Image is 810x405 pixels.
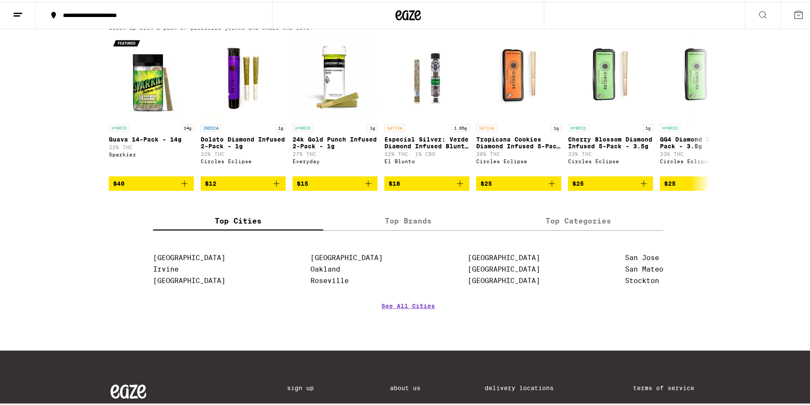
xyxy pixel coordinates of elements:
[568,157,653,162] div: Circles Eclipse
[310,263,340,272] a: Oakland
[384,175,469,189] button: Add to bag
[476,157,561,162] div: Circles Eclipse
[664,178,676,185] span: $25
[109,134,194,141] p: Guava 14-Pack - 14g
[468,252,540,260] a: [GEOGRAPHIC_DATA]
[568,122,588,130] p: HYBRID
[153,275,225,283] a: [GEOGRAPHIC_DATA]
[293,134,378,148] p: 24k Gold Punch Infused 2-Pack - 1g
[109,33,194,174] a: Open page for Guava 14-Pack - 14g from Sparkiez
[201,157,286,162] div: Circles Eclipse
[660,175,745,189] button: Add to bag
[568,33,653,174] a: Open page for Cherry Blossom Diamond Infused 5-Pack - 3.5g from Circles Eclipse
[293,33,378,174] a: Open page for 24k Gold Punch Infused 2-Pack - 1g from Everyday
[625,263,663,272] a: San Mateo
[384,33,469,174] a: Open page for Especial Silver: Verde Diamond Infused Blunt - 1.65g from El Blunto
[293,157,378,162] div: Everyday
[109,150,194,156] div: Sparkiez
[367,122,378,130] p: 1g
[109,33,194,118] img: Sparkiez - Guava 14-Pack - 14g
[201,33,286,174] a: Open page for Dolato Diamond Infused 2-Pack - 1g from Circles Eclipse
[660,33,745,174] a: Open page for GG4 Diamond Infused 5-Pack - 3.5g from Circles Eclipse
[476,134,561,148] p: Tropicana Cookies Diamond Infused 5-Pack - 3.5g
[493,210,663,229] label: Top Categories
[293,122,313,130] p: HYBRID
[293,150,378,155] p: 27% THC
[660,157,745,162] div: Circles Eclipse
[205,178,216,185] span: $12
[5,6,61,13] span: Hi. Need any help?
[293,175,378,189] button: Add to bag
[568,150,653,155] p: 33% THC
[568,134,653,148] p: Cherry Blossom Diamond Infused 5-Pack - 3.5g
[323,210,493,229] label: Top Brands
[476,122,497,130] p: SATIVA
[201,33,286,118] img: Circles Eclipse - Dolato Diamond Infused 2-Pack - 1g
[660,150,745,155] p: 33% THC
[476,33,561,174] a: Open page for Tropicana Cookies Diamond Infused 5-Pack - 3.5g from Circles Eclipse
[153,263,179,272] a: Irvine
[476,150,561,155] p: 30% THC
[480,178,492,185] span: $25
[293,33,378,118] img: Everyday - 24k Gold Punch Infused 2-Pack - 1g
[384,122,405,130] p: SATIVA
[201,150,286,155] p: 32% THC
[625,275,659,283] a: Stockton
[153,252,225,260] a: [GEOGRAPHIC_DATA]
[109,143,194,148] p: 22% THC
[384,157,469,162] div: El Blunto
[390,383,421,390] a: About Us
[287,383,325,390] a: Sign Up
[452,122,469,130] p: 1.65g
[389,178,400,185] span: $18
[572,178,584,185] span: $25
[153,210,323,229] label: Top Cities
[485,383,569,390] a: Delivery Locations
[643,122,653,130] p: 1g
[551,122,561,130] p: 1g
[153,210,663,229] div: tabs
[633,383,706,390] a: Terms of Service
[660,33,745,118] img: Circles Eclipse - GG4 Diamond Infused 5-Pack - 3.5g
[384,134,469,148] p: Especial Silver: Verde Diamond Infused Blunt - 1.65g
[201,122,221,130] p: INDICA
[476,175,561,189] button: Add to bag
[276,122,286,130] p: 1g
[384,33,469,118] img: El Blunto - Especial Silver: Verde Diamond Infused Blunt - 1.65g
[468,263,540,272] a: [GEOGRAPHIC_DATA]
[384,150,469,155] p: 32% THC: 1% CBD
[109,175,194,189] button: Add to bag
[476,33,561,118] img: Circles Eclipse - Tropicana Cookies Diamond Infused 5-Pack - 3.5g
[310,275,349,283] a: Roseville
[381,301,435,332] a: See All Cities
[660,122,680,130] p: HYBRID
[568,175,653,189] button: Add to bag
[310,252,383,260] a: [GEOGRAPHIC_DATA]
[181,122,194,130] p: 14g
[201,134,286,148] p: Dolato Diamond Infused 2-Pack - 1g
[109,122,129,130] p: HYBRID
[625,252,659,260] a: San Jose
[113,178,125,185] span: $40
[660,134,745,148] p: GG4 Diamond Infused 5-Pack - 3.5g
[468,275,540,283] a: [GEOGRAPHIC_DATA]
[568,33,653,118] img: Circles Eclipse - Cherry Blossom Diamond Infused 5-Pack - 3.5g
[297,178,308,185] span: $15
[201,175,286,189] button: Add to bag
